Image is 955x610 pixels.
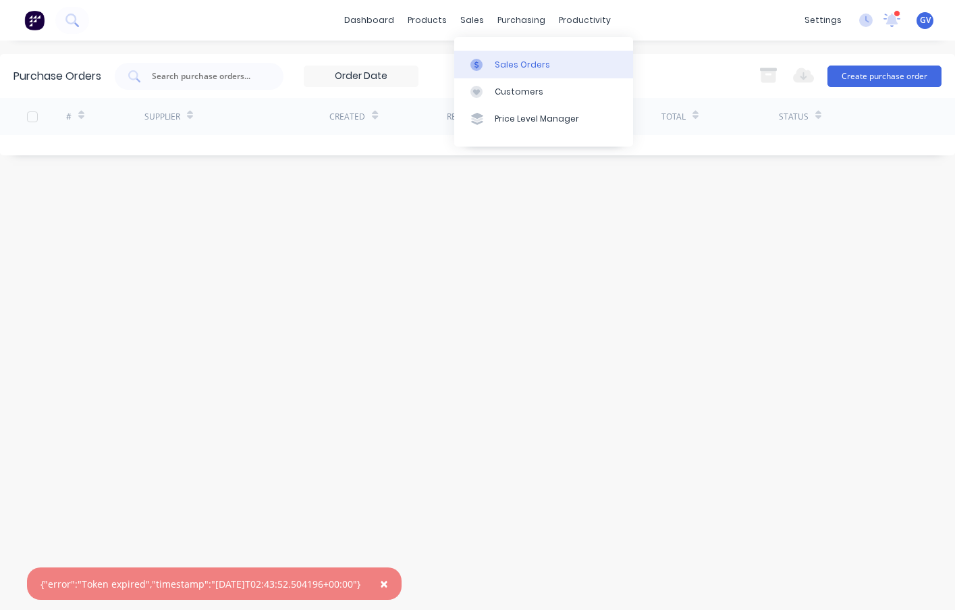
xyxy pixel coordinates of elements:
[661,111,686,123] div: Total
[798,10,848,30] div: settings
[151,70,263,83] input: Search purchase orders...
[454,51,633,78] a: Sales Orders
[920,14,931,26] span: GV
[495,59,550,71] div: Sales Orders
[24,10,45,30] img: Factory
[454,78,633,105] a: Customers
[779,111,809,123] div: Status
[144,111,180,123] div: Supplier
[552,10,618,30] div: productivity
[447,111,491,123] div: Reference
[366,567,402,600] button: Close
[380,574,388,593] span: ×
[495,86,543,98] div: Customers
[401,10,454,30] div: products
[13,68,101,84] div: Purchase Orders
[454,10,491,30] div: sales
[491,10,552,30] div: purchasing
[40,577,360,591] div: {"error":"Token expired","timestamp":"[DATE]T02:43:52.504196+00:00"}
[495,113,579,125] div: Price Level Manager
[337,10,401,30] a: dashboard
[304,66,418,86] input: Order Date
[66,111,72,123] div: #
[329,111,365,123] div: Created
[454,105,633,132] a: Price Level Manager
[827,66,942,87] button: Create purchase order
